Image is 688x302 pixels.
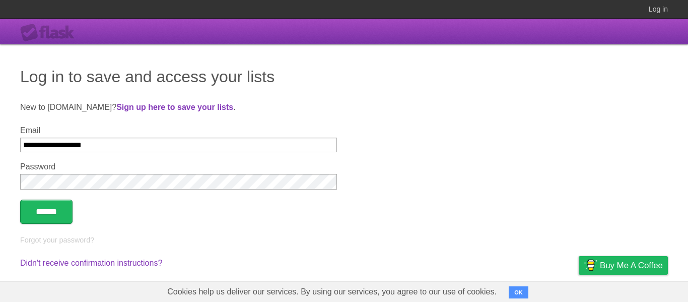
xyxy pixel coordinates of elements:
[600,257,663,274] span: Buy me a coffee
[20,101,668,113] p: New to [DOMAIN_NAME]? .
[584,257,597,274] img: Buy me a coffee
[20,162,337,171] label: Password
[20,236,94,244] a: Forgot your password?
[20,259,162,267] a: Didn't receive confirmation instructions?
[509,286,528,298] button: OK
[20,65,668,89] h1: Log in to save and access your lists
[116,103,233,111] a: Sign up here to save your lists
[157,282,507,302] span: Cookies help us deliver our services. By using our services, you agree to our use of cookies.
[579,256,668,275] a: Buy me a coffee
[20,24,81,42] div: Flask
[20,126,337,135] label: Email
